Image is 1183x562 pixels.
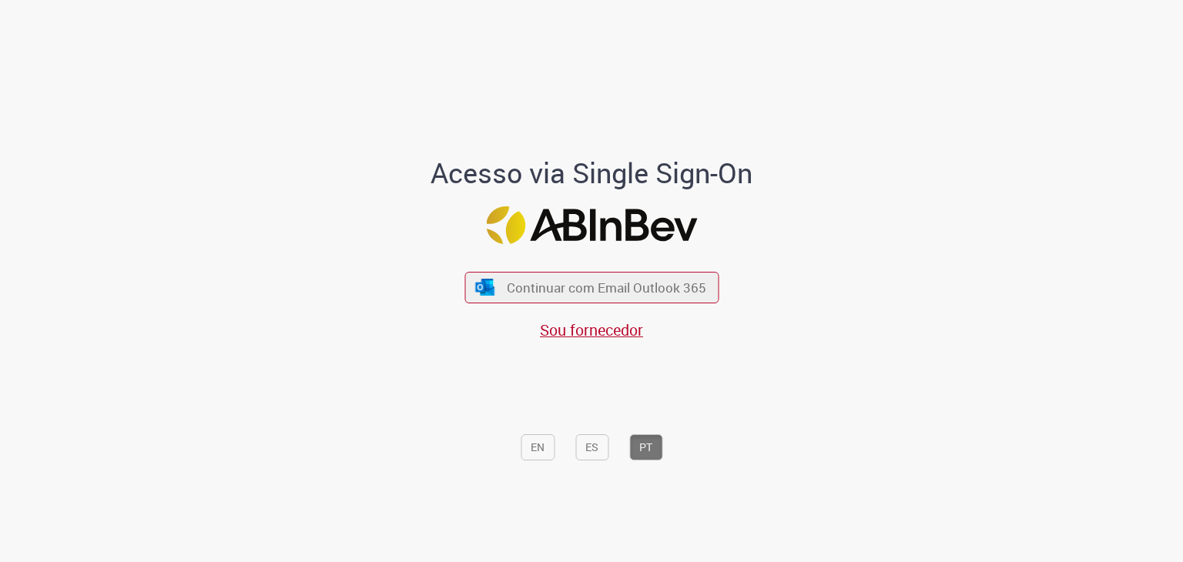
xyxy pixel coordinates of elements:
[378,158,806,189] h1: Acesso via Single Sign-On
[507,279,706,296] span: Continuar com Email Outlook 365
[486,206,697,244] img: Logo ABInBev
[540,319,643,340] a: Sou fornecedor
[629,434,662,460] button: PT
[575,434,608,460] button: ES
[521,434,555,460] button: EN
[474,279,496,296] img: ícone Azure/Microsoft 360
[464,272,719,303] button: ícone Azure/Microsoft 360 Continuar com Email Outlook 365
